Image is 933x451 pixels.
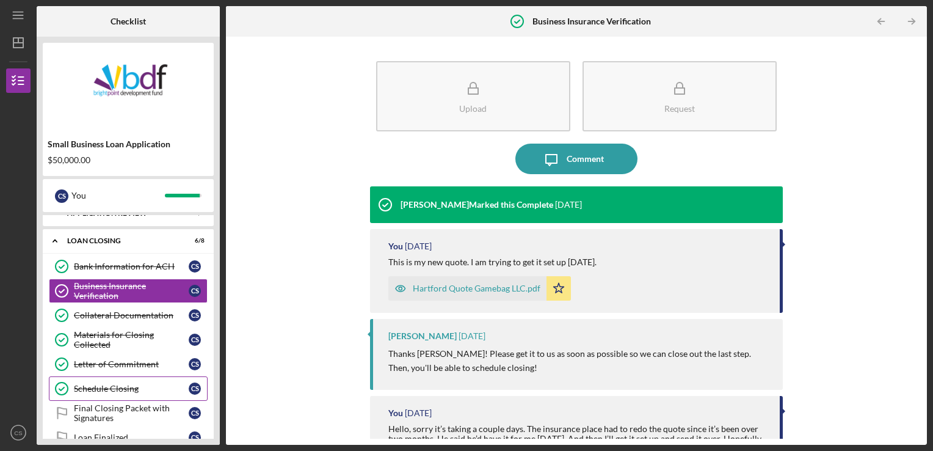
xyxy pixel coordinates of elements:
button: Hartford Quote Gamebag LLC.pdf [388,276,571,301]
div: This is my new quote. I am trying to get it set up [DATE]. [388,257,597,267]
div: Schedule Closing [74,384,189,394]
div: 6 / 8 [183,237,205,244]
div: C S [189,383,201,395]
div: C S [189,334,201,346]
b: Checklist [111,16,146,26]
div: $50,000.00 [48,155,209,165]
div: C S [55,189,68,203]
a: Bank Information for ACHCS [49,254,208,279]
div: C S [189,309,201,321]
div: Collateral Documentation [74,310,189,320]
button: Request [583,61,777,131]
b: Business Insurance Verification [532,16,651,26]
img: Product logo [43,49,214,122]
time: 2025-10-08 17:43 [459,331,485,341]
div: Request [664,104,695,113]
div: Letter of Commitment [74,359,189,369]
div: [PERSON_NAME] Marked this Complete [401,200,553,210]
div: C S [189,260,201,273]
div: C S [189,431,201,444]
div: Bank Information for ACH [74,262,189,271]
div: Small Business Loan Application [48,139,209,149]
a: Final Closing Packet with SignaturesCS [49,401,208,425]
p: Thanks [PERSON_NAME]! Please get it to us as soon as possible so we can close out the last step. ... [388,347,771,375]
div: Loan Finalized [74,433,189,442]
div: You [388,408,403,418]
a: Business Insurance VerificationCS [49,279,208,303]
div: Business Insurance Verification [74,281,189,301]
div: Upload [459,104,487,113]
div: C S [189,407,201,419]
time: 2025-10-09 19:40 [555,200,582,210]
div: Loan Closing [67,237,174,244]
div: You [71,185,165,206]
button: CS [6,420,31,445]
div: C S [189,285,201,297]
time: 2025-10-03 15:30 [405,408,432,418]
div: C S [189,358,201,370]
div: Final Closing Packet with Signatures [74,403,189,423]
a: Collateral DocumentationCS [49,303,208,328]
text: CS [14,430,22,436]
div: You [388,241,403,251]
time: 2025-10-09 19:20 [405,241,432,251]
a: Materials for Closing CollectedCS [49,328,208,352]
div: Materials for Closing Collected [74,330,189,350]
button: Comment [515,144,637,174]
button: Upload [376,61,570,131]
a: Letter of CommitmentCS [49,352,208,376]
a: Schedule ClosingCS [49,376,208,401]
div: [PERSON_NAME] [388,331,457,341]
a: Loan FinalizedCS [49,425,208,450]
div: Hartford Quote Gamebag LLC.pdf [413,284,540,293]
div: Comment [567,144,604,174]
